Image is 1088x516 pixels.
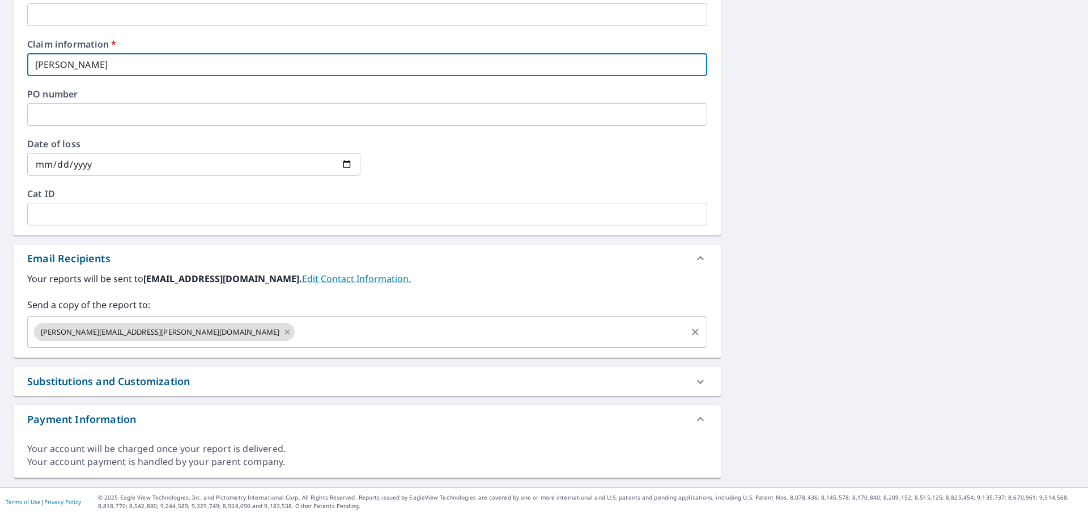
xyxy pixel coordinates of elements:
label: Cat ID [27,189,707,198]
div: Payment Information [27,412,136,427]
a: Privacy Policy [44,498,81,506]
div: Payment Information [14,406,721,433]
label: Send a copy of the report to: [27,298,707,312]
div: Email Recipients [27,251,110,266]
div: Your account payment is handled by your parent company. [27,455,707,468]
div: Substitutions and Customization [14,367,721,396]
div: [PERSON_NAME][EMAIL_ADDRESS][PERSON_NAME][DOMAIN_NAME] [34,323,295,341]
button: Clear [687,324,703,340]
label: Date of loss [27,139,360,148]
p: © 2025 Eagle View Technologies, Inc. and Pictometry International Corp. All Rights Reserved. Repo... [98,493,1082,510]
a: EditContactInfo [302,272,411,285]
label: Your reports will be sent to [27,272,707,285]
label: Claim information [27,40,707,49]
b: [EMAIL_ADDRESS][DOMAIN_NAME]. [143,272,302,285]
div: Email Recipients [14,245,721,272]
div: Your account will be charged once your report is delivered. [27,442,707,455]
label: PO number [27,89,707,99]
span: [PERSON_NAME][EMAIL_ADDRESS][PERSON_NAME][DOMAIN_NAME] [34,327,286,338]
a: Terms of Use [6,498,41,506]
div: Substitutions and Customization [27,374,190,389]
p: | [6,498,81,505]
